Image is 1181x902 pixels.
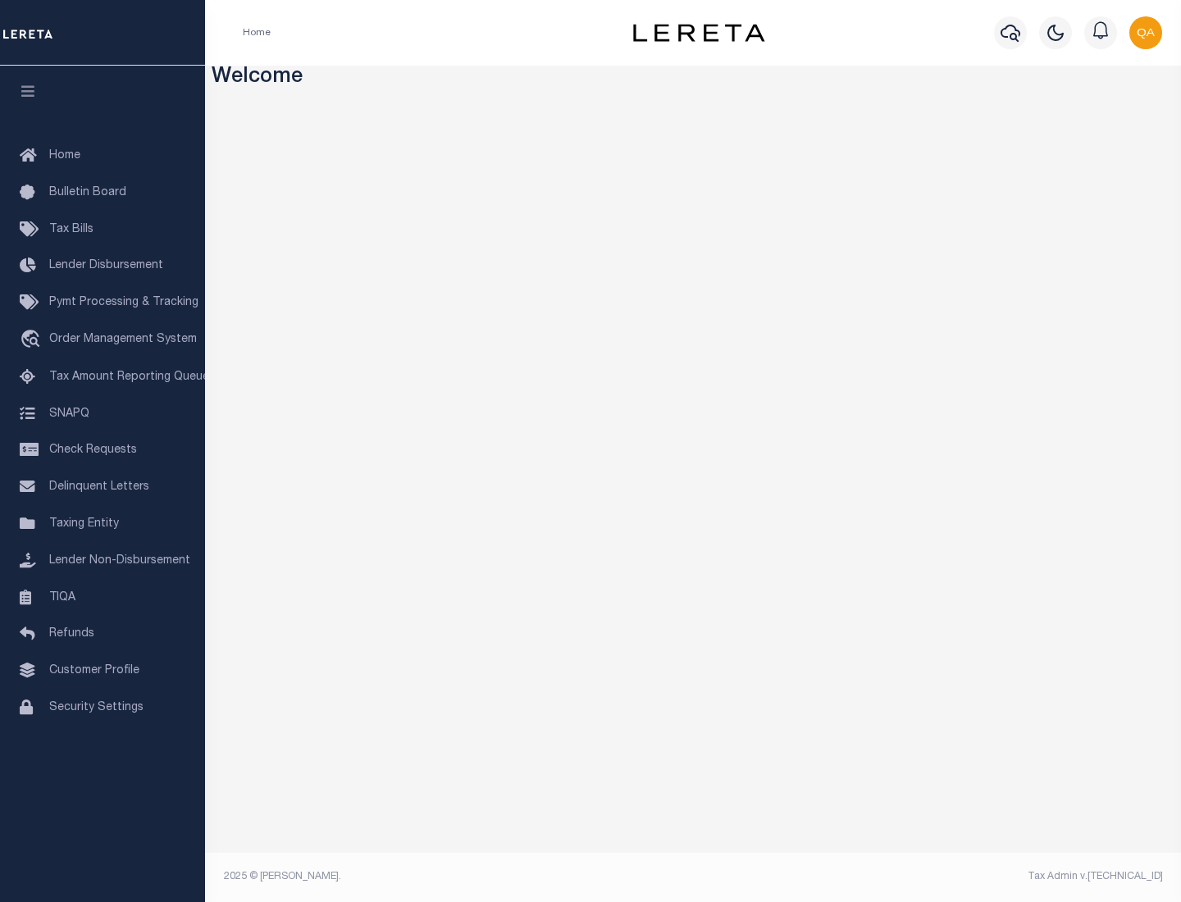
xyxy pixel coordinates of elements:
span: Lender Disbursement [49,260,163,271]
span: Delinquent Letters [49,481,149,493]
img: logo-dark.svg [633,24,764,42]
span: Refunds [49,628,94,640]
span: Bulletin Board [49,187,126,198]
span: Customer Profile [49,665,139,676]
h3: Welcome [212,66,1175,91]
span: Home [49,150,80,162]
span: Lender Non-Disbursement [49,555,190,567]
img: svg+xml;base64,PHN2ZyB4bWxucz0iaHR0cDovL3d3dy53My5vcmcvMjAwMC9zdmciIHBvaW50ZXItZXZlbnRzPSJub25lIi... [1129,16,1162,49]
span: TIQA [49,591,75,603]
span: Tax Bills [49,224,93,235]
i: travel_explore [20,330,46,351]
div: 2025 © [PERSON_NAME]. [212,869,694,884]
span: SNAPQ [49,408,89,419]
span: Security Settings [49,702,144,713]
span: Check Requests [49,444,137,456]
span: Pymt Processing & Tracking [49,297,198,308]
span: Order Management System [49,334,197,345]
div: Tax Admin v.[TECHNICAL_ID] [705,869,1163,884]
li: Home [243,25,271,40]
span: Tax Amount Reporting Queue [49,371,209,383]
span: Taxing Entity [49,518,119,530]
